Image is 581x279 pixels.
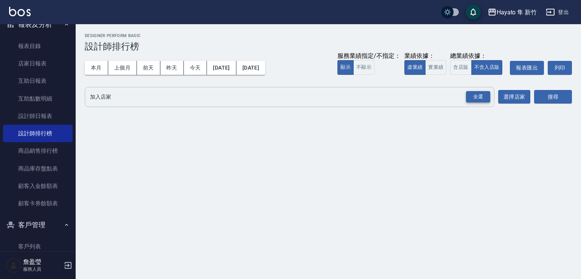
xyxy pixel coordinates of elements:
div: 服務業績指定/不指定： [337,52,401,60]
button: 實業績 [425,60,446,75]
button: 不含入店販 [471,60,503,75]
button: [DATE] [236,61,265,75]
a: 客戶列表 [3,238,73,255]
button: 登出 [543,5,572,19]
a: 店家日報表 [3,55,73,72]
h2: Designer Perform Basic [85,33,572,38]
button: 搜尋 [534,90,572,104]
a: 互助日報表 [3,72,73,90]
h3: 設計師排行榜 [85,41,572,52]
h5: 詹盈瑩 [23,258,62,266]
button: save [466,5,481,20]
button: [DATE] [207,61,236,75]
a: 報表目錄 [3,37,73,55]
div: Hayato 隼 新竹 [497,8,537,17]
a: 顧客入金餘額表 [3,177,73,195]
a: 設計師日報表 [3,107,73,125]
a: 顧客卡券餘額表 [3,195,73,212]
div: 業績依據： [404,52,446,60]
a: 商品庫存盤點表 [3,160,73,177]
div: 總業績依據： [450,52,506,60]
div: 全選 [466,91,490,103]
button: 不顯示 [353,60,374,75]
img: Person [6,258,21,273]
a: 互助點數明細 [3,90,73,107]
p: 服務人員 [23,266,62,273]
button: 顯示 [337,60,354,75]
img: Logo [9,7,31,16]
button: 今天 [184,61,207,75]
a: 商品銷售排行榜 [3,142,73,160]
button: Hayato 隼 新竹 [485,5,540,20]
button: 上個月 [108,61,137,75]
button: 昨天 [160,61,184,75]
button: 選擇店家 [498,90,530,104]
button: 列印 [548,61,572,75]
button: 本月 [85,61,108,75]
a: 設計師排行榜 [3,125,73,142]
button: 客戶管理 [3,215,73,235]
button: 報表匯出 [510,61,544,75]
button: 虛業績 [404,60,426,75]
button: 前天 [137,61,160,75]
input: 店家名稱 [88,90,480,104]
button: 含店販 [450,60,471,75]
button: 報表及分析 [3,15,73,34]
button: Open [464,90,492,104]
